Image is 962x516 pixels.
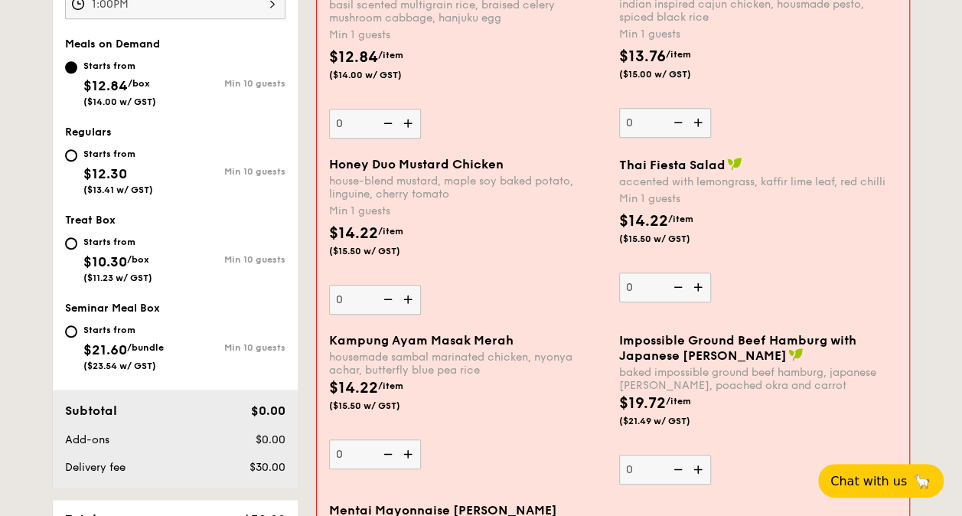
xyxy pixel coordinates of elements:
[83,324,164,336] div: Starts from
[65,302,160,315] span: Seminar Meal Box
[619,415,723,427] span: ($21.49 w/ GST)
[688,108,711,137] img: icon-add.58712e84.svg
[329,157,504,171] span: Honey Duo Mustard Chicken
[83,148,153,160] div: Starts from
[329,439,421,469] input: Kampung Ayam Masak Merahhousemade sambal marinated chicken, nyonya achar, butterfly blue pea rice...
[127,342,164,353] span: /bundle
[378,226,403,237] span: /item
[375,109,398,138] img: icon-reduce.1d2dbef1.svg
[83,341,127,358] span: $21.60
[329,204,607,219] div: Min 1 guests
[83,165,127,182] span: $12.30
[788,348,804,361] img: icon-vegan.f8ff3823.svg
[65,325,77,338] input: Starts from$21.60/bundle($23.54 w/ GST)Min 10 guests
[127,254,149,265] span: /box
[329,379,378,397] span: $14.22
[128,78,150,89] span: /box
[83,77,128,94] span: $12.84
[83,96,156,107] span: ($14.00 w/ GST)
[665,108,688,137] img: icon-reduce.1d2dbef1.svg
[329,69,433,81] span: ($14.00 w/ GST)
[65,237,77,250] input: Starts from$10.30/box($11.23 w/ GST)Min 10 guests
[83,236,152,248] div: Starts from
[249,461,285,474] span: $30.00
[250,403,285,418] span: $0.00
[329,175,607,201] div: house-blend mustard, maple soy baked potato, linguine, cherry tomato
[619,366,897,392] div: baked impossible ground beef hamburg, japanese [PERSON_NAME], poached okra and carrot
[727,157,742,171] img: icon-vegan.f8ff3823.svg
[398,439,421,469] img: icon-add.58712e84.svg
[329,285,421,315] input: Honey Duo Mustard Chickenhouse-blend mustard, maple soy baked potato, linguine, cherry tomatoMin ...
[619,233,723,245] span: ($15.50 w/ GST)
[329,48,378,67] span: $12.84
[666,396,691,407] span: /item
[83,185,153,195] span: ($13.41 w/ GST)
[619,175,897,188] div: accented with lemongrass, kaffir lime leaf, red chilli
[175,166,285,177] div: Min 10 guests
[329,400,433,412] span: ($15.50 w/ GST)
[83,361,156,371] span: ($23.54 w/ GST)
[378,380,403,391] span: /item
[65,403,117,418] span: Subtotal
[688,273,711,302] img: icon-add.58712e84.svg
[255,433,285,446] span: $0.00
[818,464,944,498] button: Chat with us🦙
[913,472,931,490] span: 🦙
[688,455,711,484] img: icon-add.58712e84.svg
[65,461,126,474] span: Delivery fee
[329,245,433,257] span: ($15.50 w/ GST)
[175,78,285,89] div: Min 10 guests
[329,109,421,139] input: Basil Thunder Tea Ricebasil scented multigrain rice, braised celery mushroom cabbage, hanjuku egg...
[175,254,285,265] div: Min 10 guests
[378,50,403,60] span: /item
[666,49,691,60] span: /item
[375,439,398,469] img: icon-reduce.1d2dbef1.svg
[665,273,688,302] img: icon-reduce.1d2dbef1.svg
[398,109,421,138] img: icon-add.58712e84.svg
[65,214,116,227] span: Treat Box
[83,60,156,72] div: Starts from
[83,253,127,270] span: $10.30
[65,126,112,139] span: Regulars
[619,158,726,172] span: Thai Fiesta Salad
[65,149,77,162] input: Starts from$12.30($13.41 w/ GST)Min 10 guests
[619,455,711,485] input: Impossible Ground Beef Hamburg with Japanese [PERSON_NAME]baked impossible ground beef hamburg, j...
[329,333,514,348] span: Kampung Ayam Masak Merah
[398,285,421,314] img: icon-add.58712e84.svg
[619,108,711,138] input: Grilled Farm Fresh Chickenindian inspired cajun chicken, housmade pesto, spiced black riceMin 1 g...
[619,68,723,80] span: ($15.00 w/ GST)
[175,342,285,353] div: Min 10 guests
[619,212,668,230] span: $14.22
[329,351,607,377] div: housemade sambal marinated chicken, nyonya achar, butterfly blue pea rice
[65,61,77,73] input: Starts from$12.84/box($14.00 w/ GST)Min 10 guests
[329,28,607,43] div: Min 1 guests
[619,27,897,42] div: Min 1 guests
[830,474,907,488] span: Chat with us
[65,38,160,51] span: Meals on Demand
[665,455,688,484] img: icon-reduce.1d2dbef1.svg
[329,224,378,243] span: $14.22
[65,433,109,446] span: Add-ons
[619,273,711,302] input: Thai Fiesta Saladaccented with lemongrass, kaffir lime leaf, red chilliMin 1 guests$14.22/item($1...
[619,191,897,207] div: Min 1 guests
[619,47,666,66] span: $13.76
[619,394,666,413] span: $19.72
[83,273,152,283] span: ($11.23 w/ GST)
[619,333,856,363] span: Impossible Ground Beef Hamburg with Japanese [PERSON_NAME]
[375,285,398,314] img: icon-reduce.1d2dbef1.svg
[668,214,693,224] span: /item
